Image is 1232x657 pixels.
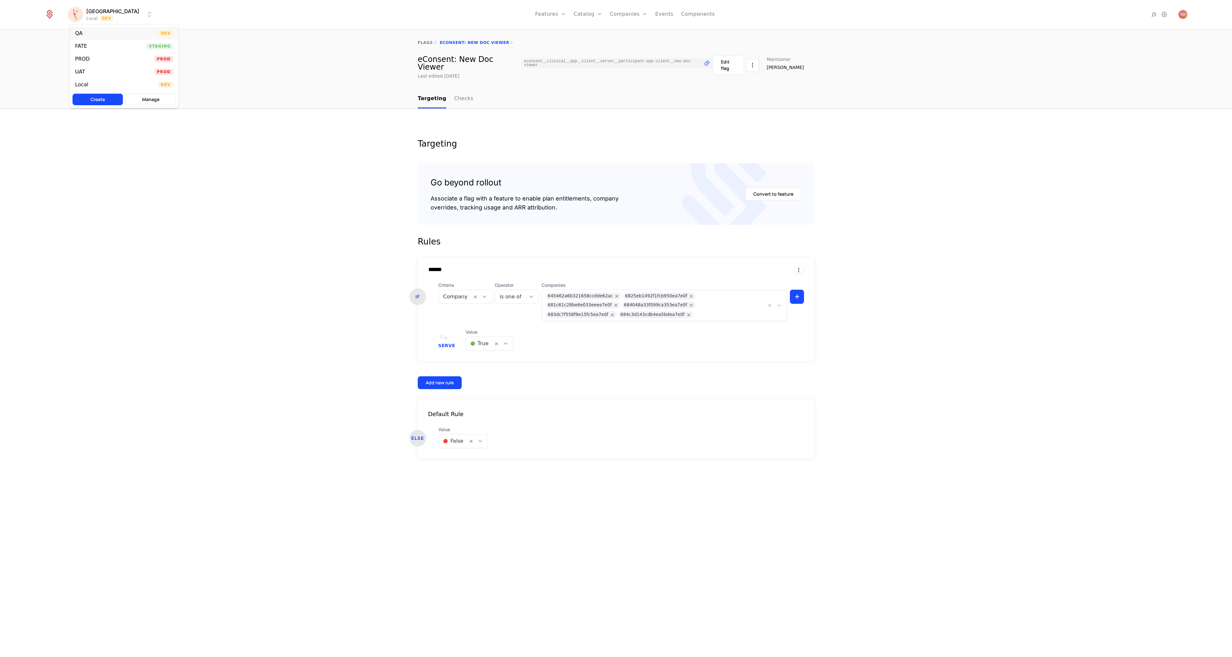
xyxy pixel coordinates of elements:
[146,43,173,49] span: Staging
[158,81,173,88] span: Dev
[125,94,176,105] button: Manage
[154,69,173,75] span: Prod
[75,56,90,62] div: PROD
[75,82,88,87] div: Local
[75,31,83,36] div: QA
[75,69,85,74] div: UAT
[158,30,173,37] span: Dev
[73,94,123,105] button: Create
[75,44,87,49] div: FATE
[154,56,173,62] span: Prod
[70,24,179,108] div: Select environment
